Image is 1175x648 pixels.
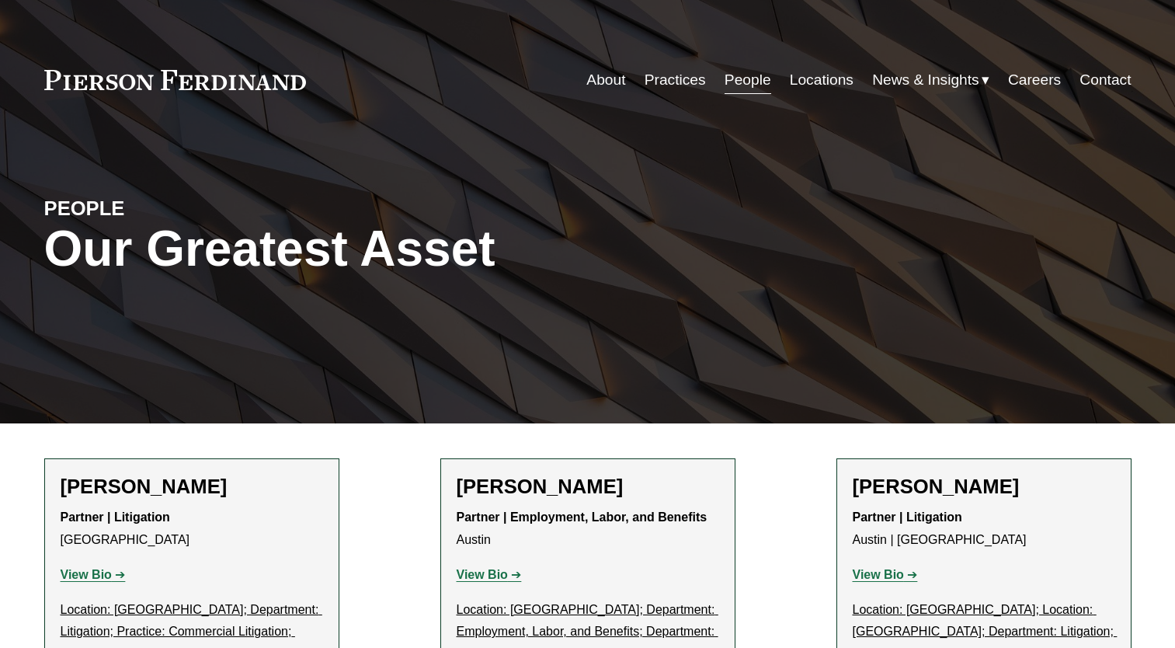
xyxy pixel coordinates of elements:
a: Contact [1079,65,1131,95]
strong: Partner | Employment, Labor, and Benefits [457,510,707,524]
a: View Bio [61,568,126,581]
h2: [PERSON_NAME] [457,475,719,499]
h4: PEOPLE [44,196,316,221]
a: Locations [790,65,853,95]
p: [GEOGRAPHIC_DATA] [61,507,323,552]
h2: [PERSON_NAME] [853,475,1115,499]
a: folder dropdown [872,65,989,95]
h1: Our Greatest Asset [44,221,769,277]
p: Austin | [GEOGRAPHIC_DATA] [853,507,1115,552]
strong: Partner | Litigation [853,510,962,524]
a: Careers [1008,65,1061,95]
strong: View Bio [61,568,112,581]
a: About [586,65,625,95]
strong: Partner | Litigation [61,510,170,524]
span: News & Insights [872,67,979,94]
strong: View Bio [853,568,904,581]
a: People [725,65,771,95]
a: Practices [645,65,706,95]
a: View Bio [457,568,522,581]
p: Austin [457,507,719,552]
a: View Bio [853,568,918,581]
h2: [PERSON_NAME] [61,475,323,499]
strong: View Bio [457,568,508,581]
